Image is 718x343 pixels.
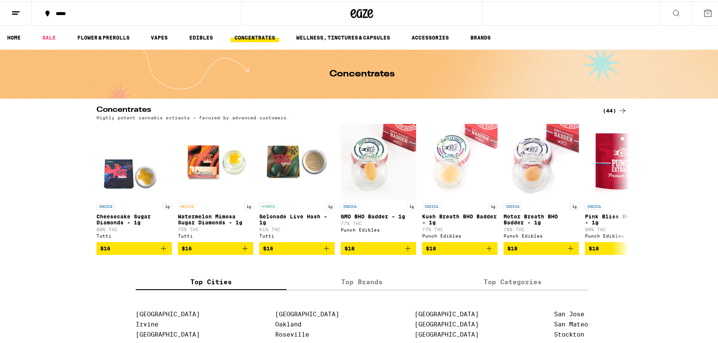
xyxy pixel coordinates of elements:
a: Oakland [275,319,302,326]
div: Punch Edibles [585,232,660,237]
img: Tutti - Watermelon Mimosa Sugar Diamonds - 1g [178,122,253,198]
p: 77% THC [422,226,498,230]
a: Stockton [554,329,584,337]
img: Tutti - Gelonade Live Hash - 1g [259,122,335,198]
p: 1g [407,201,416,208]
p: INDICA [422,201,440,208]
span: $18 [344,244,355,250]
p: Highly potent cannabis extracts — favored by advanced customers. [96,114,289,119]
a: Open page for Kush Breath BHO Badder - 1g from Punch Edibles [422,122,498,241]
a: [GEOGRAPHIC_DATA] [415,309,479,316]
a: Open page for Cheesecake Sugar Diamonds - 1g from Tutti [96,122,172,241]
a: VAPES [147,32,171,41]
h1: Concentrates [329,68,395,77]
button: Add to bag [178,241,253,253]
a: [GEOGRAPHIC_DATA] [136,309,200,316]
a: Open page for Pink Bliss BHO Shatter - 1g from Punch Edibles [585,122,660,241]
span: Hi. Need any help? [5,5,54,11]
p: HYBRID [259,201,277,208]
a: HOME [3,32,24,41]
p: 1g [163,201,172,208]
p: SATIVA [178,201,196,208]
p: 1g [570,201,579,208]
button: Add to bag [585,241,660,253]
a: Open page for Motor Breath BHO Badder - 1g from Punch Edibles [504,122,579,241]
p: 1g [326,201,335,208]
div: Punch Edibles [341,226,416,231]
p: Kush Breath BHO Badder - 1g [422,212,498,224]
p: INDICA [585,201,603,208]
a: EDIBLES [185,32,217,41]
p: 75% THC [178,226,253,230]
p: 80% THC [96,226,172,230]
a: [GEOGRAPHIC_DATA] [415,319,479,326]
a: Roseville [275,329,309,337]
a: [GEOGRAPHIC_DATA] [415,329,479,337]
img: Punch Edibles - Pink Bliss BHO Shatter - 1g [585,122,660,198]
p: Motor Breath BHO Badder - 1g [504,212,579,224]
a: BRANDS [467,32,494,41]
div: Tutti [178,232,253,237]
span: $18 [426,244,436,250]
a: SALE [38,32,60,41]
div: Tutti [96,232,172,237]
div: Punch Edibles [422,232,498,237]
a: [GEOGRAPHIC_DATA] [136,329,200,337]
p: 61% THC [259,226,335,230]
p: Pink Bliss BHO Shatter - 1g [585,212,660,224]
a: San Mateo [554,319,588,326]
span: $16 [263,244,273,250]
a: Open page for Watermelon Mimosa Sugar Diamonds - 1g from Tutti [178,122,253,241]
a: CONCENTRATES [231,32,279,41]
span: $16 [182,244,192,250]
span: $16 [100,244,110,250]
h2: Concentrates [96,105,590,114]
a: Irvine [136,319,158,326]
button: Add to bag [422,241,498,253]
a: Open page for GMO BHO Badder - 1g from Punch Edibles [341,122,416,241]
img: Punch Edibles - Motor Breath BHO Badder - 1g [504,122,579,198]
p: INDICA [96,201,115,208]
p: Cheesecake Sugar Diamonds - 1g [96,212,172,224]
a: WELLNESS, TINCTURES & CAPSULES [292,32,394,41]
button: Add to bag [504,241,579,253]
a: FLOWER & PREROLLS [73,32,133,41]
p: INDICA [504,201,522,208]
img: Punch Edibles - Kush Breath BHO Badder - 1g [422,122,498,198]
p: INDICA [341,201,359,208]
p: 78% THC [504,226,579,230]
button: Add to bag [96,241,172,253]
p: Gelonade Live Hash - 1g [259,212,335,224]
img: Tutti - Cheesecake Sugar Diamonds - 1g [96,122,172,198]
a: [GEOGRAPHIC_DATA] [275,309,339,316]
a: (44) [603,105,627,114]
p: 1g [244,201,253,208]
p: 77% THC [341,220,416,224]
button: Add to bag [341,241,416,253]
div: tabs [136,272,588,289]
div: Punch Edibles [504,232,579,237]
label: Top Categories [437,272,588,288]
a: San Jose [554,309,584,316]
span: $18 [507,244,517,250]
a: ACCESSORIES [408,32,453,41]
p: Watermelon Mimosa Sugar Diamonds - 1g [178,212,253,224]
span: $18 [589,244,599,250]
p: GMO BHO Badder - 1g [341,212,416,218]
button: Add to bag [259,241,335,253]
div: Tutti [259,232,335,237]
label: Top Cities [136,272,286,288]
p: 1g [488,201,498,208]
img: Punch Edibles - GMO BHO Badder - 1g [341,122,416,198]
p: 80% THC [585,226,660,230]
label: Top Brands [286,272,437,288]
a: Open page for Gelonade Live Hash - 1g from Tutti [259,122,335,241]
